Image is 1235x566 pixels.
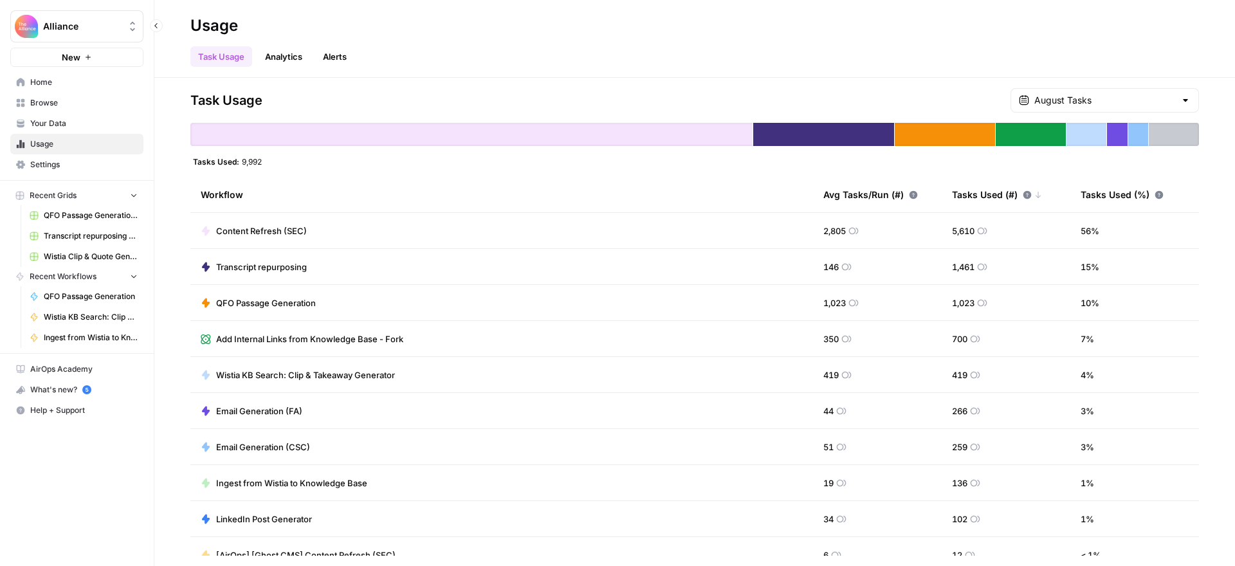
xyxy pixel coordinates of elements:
span: 146 [823,260,839,273]
span: Wistia Clip & Quote Generator [44,251,138,262]
span: Task Usage [190,91,262,109]
a: Content Refresh (SEC) [201,224,307,237]
span: Add Internal Links from Knowledge Base - Fork [216,333,403,345]
a: Transcript repurposing [201,260,307,273]
span: 51 [823,441,834,453]
span: 6 [823,549,828,561]
span: 102 [952,513,967,525]
a: Settings [10,154,143,175]
button: New [10,48,143,67]
div: Tasks Used (%) [1081,177,1164,212]
a: Wistia Clip & Quote Generator [24,246,143,267]
span: 266 [952,405,967,417]
a: Task Usage [190,46,252,67]
a: Email Generation (CSC) [201,441,310,453]
span: Transcript repurposing Grid [44,230,138,242]
span: Ingest from Wistia to Knowledge Base [44,332,138,343]
a: Transcript repurposing Grid [24,226,143,246]
span: 259 [952,441,967,453]
span: QFO Passage Generation Grid (CSC) [44,210,138,221]
div: Tasks Used (#) [952,177,1042,212]
a: Wistia KB Search: Clip & Takeaway Generator [24,307,143,327]
span: Email Generation (CSC) [216,441,310,453]
div: Usage [190,15,238,36]
button: Help + Support [10,400,143,421]
span: 700 [952,333,967,345]
a: Home [10,72,143,93]
span: Recent Grids [30,190,77,201]
a: Usage [10,134,143,154]
span: < 1 % [1081,549,1101,561]
span: 44 [823,405,834,417]
a: [AirOps] [Ghost CMS] Content Refresh (SEC) [201,549,396,561]
button: What's new? 5 [10,379,143,400]
span: Your Data [30,118,138,129]
span: Help + Support [30,405,138,416]
span: 3 % [1081,441,1094,453]
span: 4 % [1081,369,1094,381]
a: Alerts [315,46,354,67]
span: 2,805 [823,224,846,237]
span: 136 [952,477,967,489]
span: 19 [823,477,834,489]
span: Usage [30,138,138,150]
span: Home [30,77,138,88]
a: Your Data [10,113,143,134]
span: Alliance [43,20,121,33]
button: Workspace: Alliance [10,10,143,42]
span: Email Generation (FA) [216,405,302,417]
span: Wistia KB Search: Clip & Takeaway Generator [216,369,395,381]
a: Wistia KB Search: Clip & Takeaway Generator [201,369,395,381]
span: LinkedIn Post Generator [216,513,312,525]
span: 7 % [1081,333,1094,345]
span: 10 % [1081,297,1099,309]
span: 419 [823,369,839,381]
div: Workflow [201,177,803,212]
span: Transcript repurposing [216,260,307,273]
span: 1,023 [823,297,846,309]
div: Avg Tasks/Run (#) [823,177,918,212]
input: August Tasks [1034,94,1175,107]
div: What's new? [11,380,143,399]
span: Recent Workflows [30,271,96,282]
span: Browse [30,97,138,109]
text: 5 [85,387,88,393]
span: 1,461 [952,260,974,273]
span: [AirOps] [Ghost CMS] Content Refresh (SEC) [216,549,396,561]
button: Recent Workflows [10,267,143,286]
a: QFO Passage Generation Grid (CSC) [24,205,143,226]
span: 419 [952,369,967,381]
span: QFO Passage Generation [216,297,316,309]
span: Settings [30,159,138,170]
span: 1 % [1081,477,1094,489]
a: Add Internal Links from Knowledge Base - Fork [201,333,403,345]
a: QFO Passage Generation [24,286,143,307]
button: Recent Grids [10,186,143,205]
span: 9,992 [242,156,262,167]
a: Ingest from Wistia to Knowledge Base [24,327,143,348]
span: Tasks Used: [193,156,239,167]
img: Alliance Logo [15,15,38,38]
span: 350 [823,333,839,345]
span: Content Refresh (SEC) [216,224,307,237]
span: 15 % [1081,260,1099,273]
span: 12 [952,549,962,561]
a: QFO Passage Generation [201,297,316,309]
span: New [62,51,80,64]
a: Email Generation (FA) [201,405,302,417]
a: AirOps Academy [10,359,143,379]
span: 1 % [1081,513,1094,525]
a: Ingest from Wistia to Knowledge Base [201,477,367,489]
span: AirOps Academy [30,363,138,375]
span: 3 % [1081,405,1094,417]
span: 1,023 [952,297,974,309]
span: QFO Passage Generation [44,291,138,302]
a: Analytics [257,46,310,67]
a: Browse [10,93,143,113]
span: 5,610 [952,224,974,237]
a: LinkedIn Post Generator [201,513,312,525]
span: Ingest from Wistia to Knowledge Base [216,477,367,489]
span: Wistia KB Search: Clip & Takeaway Generator [44,311,138,323]
a: 5 [82,385,91,394]
span: 56 % [1081,224,1099,237]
